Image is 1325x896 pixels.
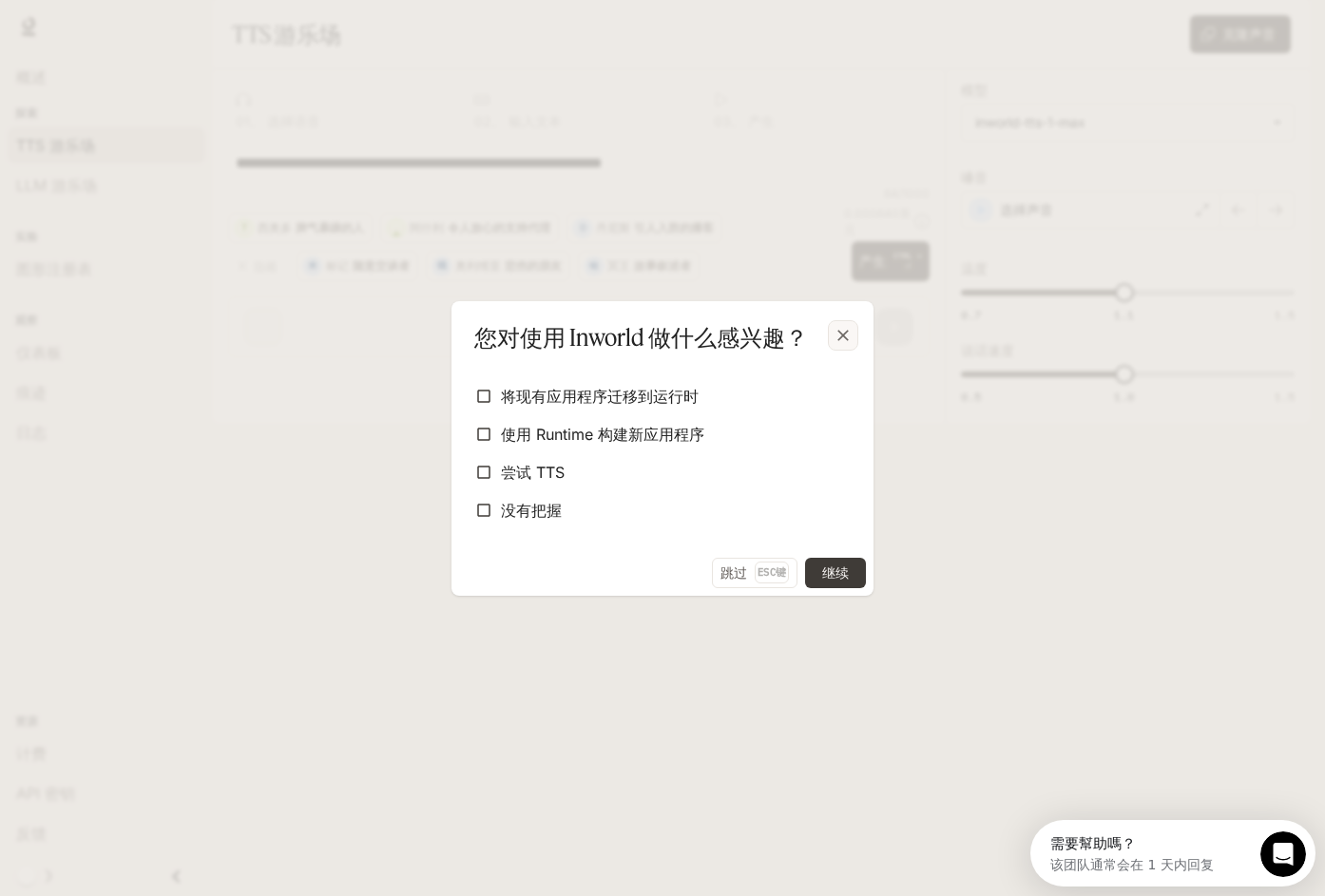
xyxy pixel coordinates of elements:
font: 您对使用 Inworld 做什么感兴趣？ [474,323,808,352]
button: 跳过Esc键 [712,558,797,588]
font: 没有把握 [501,501,562,520]
iframe: 对讲机实时聊天 [1260,831,1306,877]
font: 继续 [822,564,849,581]
font: 将现有应用程序迁移到运行时 [501,387,699,406]
iframe: Intercom 实时聊天发现启动器 [1030,820,1315,886]
font: Esc键 [758,565,786,579]
font: 尝试 TTS [501,463,565,482]
font: 跳过 [720,564,747,581]
button: 继续 [805,558,866,588]
font: 使用 Runtime 构建新应用程序 [501,425,704,444]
